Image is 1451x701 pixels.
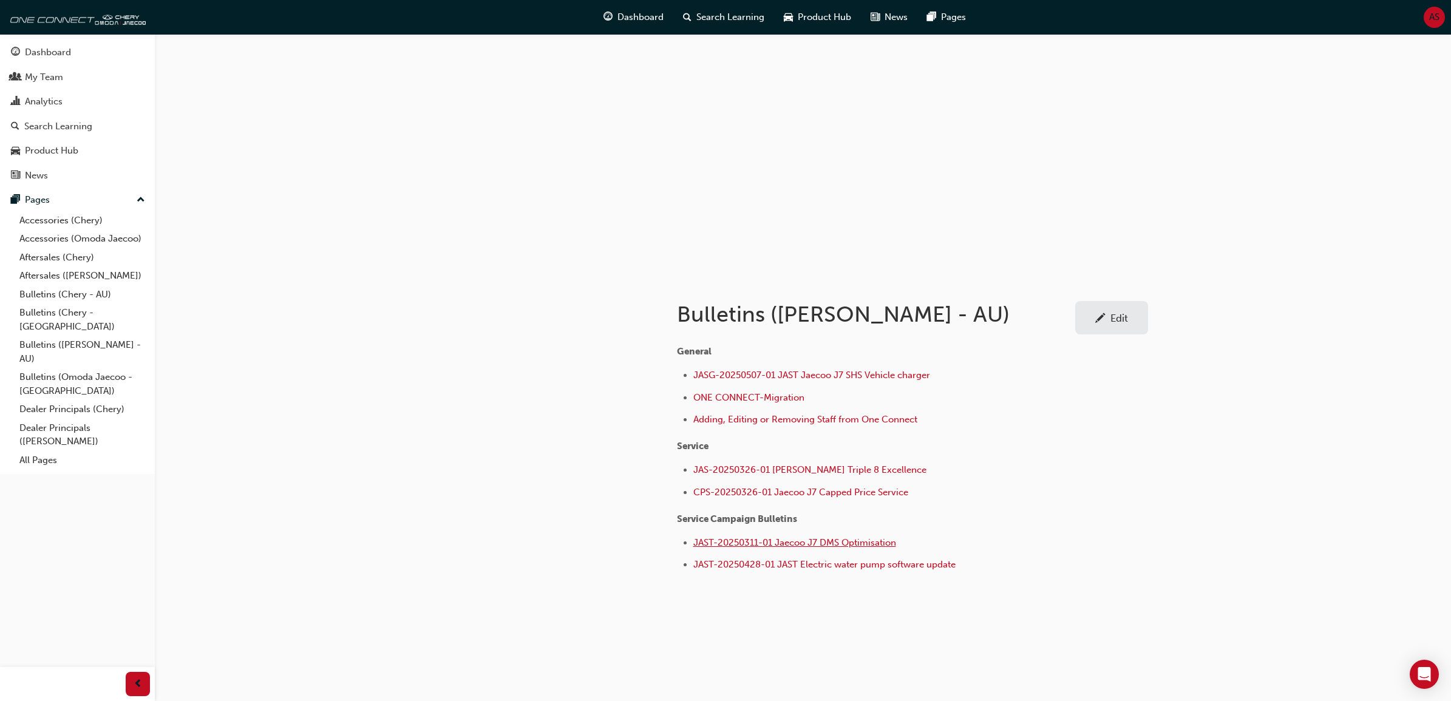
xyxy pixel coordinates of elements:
div: Pages [25,193,50,207]
a: Dealer Principals ([PERSON_NAME]) [15,419,150,451]
a: Aftersales ([PERSON_NAME]) [15,266,150,285]
div: Product Hub [25,144,78,158]
a: Product Hub [5,140,150,162]
a: news-iconNews [861,5,917,30]
span: guage-icon [11,47,20,58]
span: prev-icon [134,677,143,692]
a: JAST-20250311-01 Jaecoo J7 DMS Optimisation [693,537,896,548]
span: General [677,346,712,357]
a: pages-iconPages [917,5,976,30]
button: DashboardMy TeamAnalyticsSearch LearningProduct HubNews [5,39,150,189]
button: AS [1424,7,1445,28]
span: News [885,10,908,24]
span: Service [677,441,709,452]
div: Analytics [25,95,63,109]
a: All Pages [15,451,150,470]
a: JAST-20250428-01 JAST Electric water pump software update [693,559,956,570]
button: Pages [5,189,150,211]
a: Accessories (Omoda Jaecoo) [15,229,150,248]
a: guage-iconDashboard [594,5,673,30]
span: car-icon [11,146,20,157]
span: up-icon [137,192,145,208]
a: Dashboard [5,41,150,64]
span: Product Hub [798,10,851,24]
span: search-icon [11,121,19,132]
span: news-icon [11,171,20,181]
a: Accessories (Chery) [15,211,150,230]
a: Bulletins ([PERSON_NAME] - AU) [15,336,150,368]
div: News [25,169,48,183]
span: pages-icon [11,195,20,206]
a: JASG-20250507-01 JAST Jaecoo J7 SHS Vehicle charger [693,370,930,381]
div: Edit [1110,312,1128,324]
span: Dashboard [617,10,664,24]
span: pages-icon [927,10,936,25]
span: people-icon [11,72,20,83]
span: Pages [941,10,966,24]
a: Dealer Principals (Chery) [15,400,150,419]
div: My Team [25,70,63,84]
span: pencil-icon [1095,313,1106,325]
div: Dashboard [25,46,71,59]
div: Open Intercom Messenger [1410,660,1439,689]
a: Aftersales (Chery) [15,248,150,267]
span: search-icon [683,10,692,25]
a: Bulletins (Omoda Jaecoo - [GEOGRAPHIC_DATA]) [15,368,150,400]
a: JAS-20250326-01 [PERSON_NAME] Triple 8 Excellence [693,464,926,475]
span: AS [1429,10,1439,24]
a: car-iconProduct Hub [774,5,861,30]
a: CPS-20250326-01 Jaecoo J7 Capped Price Service [693,487,908,498]
div: Search Learning [24,120,92,134]
img: oneconnect [6,5,146,29]
span: guage-icon [603,10,613,25]
a: search-iconSearch Learning [673,5,774,30]
span: Service Campaign Bulletins [677,513,797,524]
span: chart-icon [11,97,20,107]
a: Analytics [5,90,150,113]
h1: Bulletins ([PERSON_NAME] - AU) [677,301,1075,328]
span: car-icon [784,10,793,25]
a: Bulletins (Chery - AU) [15,285,150,304]
a: Bulletins (Chery - [GEOGRAPHIC_DATA]) [15,303,150,336]
a: Search Learning [5,115,150,138]
a: Edit [1075,301,1148,334]
a: ONE CONNECT-Migration [693,392,804,403]
span: news-icon [871,10,880,25]
span: Search Learning [696,10,764,24]
a: Adding, Editing or Removing Staff from One Connect [693,414,917,425]
a: News [5,164,150,187]
a: My Team [5,66,150,89]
